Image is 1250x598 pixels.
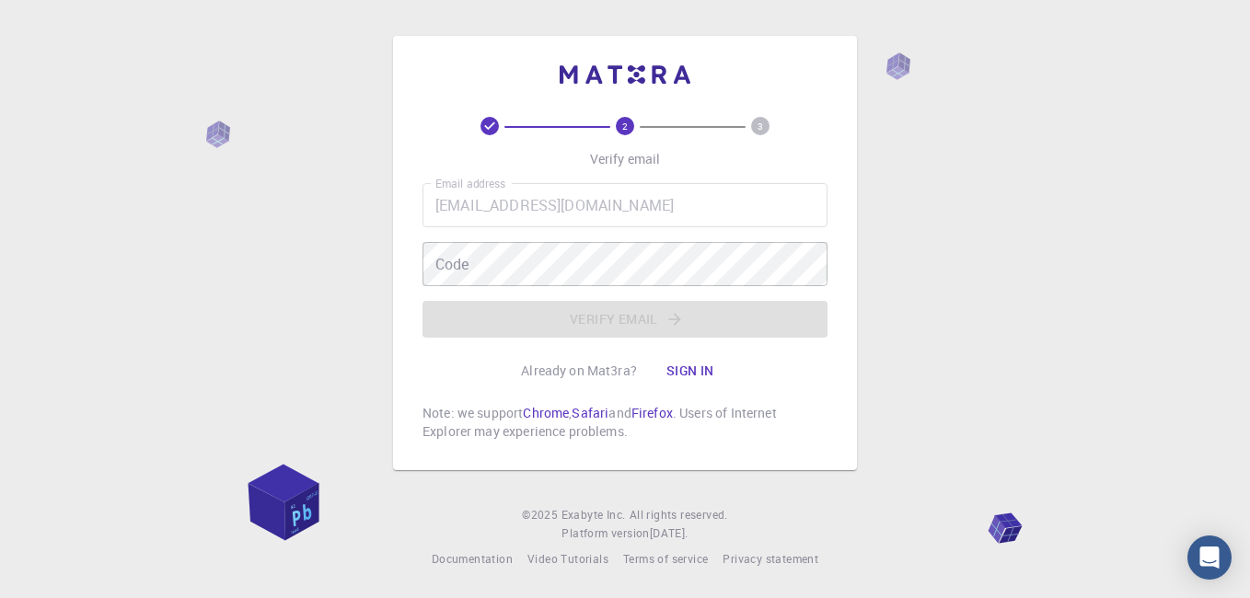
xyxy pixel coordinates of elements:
[561,524,649,543] span: Platform version
[758,120,763,132] text: 3
[650,524,689,543] a: [DATE].
[622,120,628,132] text: 2
[527,551,608,566] span: Video Tutorials
[723,550,818,569] a: Privacy statement
[522,506,561,524] span: © 2025
[631,404,673,421] a: Firefox
[630,506,728,524] span: All rights reserved.
[432,551,513,566] span: Documentation
[623,551,708,566] span: Terms of service
[723,551,818,566] span: Privacy statement
[1187,535,1232,580] div: Open Intercom Messenger
[652,352,729,389] button: Sign in
[527,550,608,569] a: Video Tutorials
[590,150,661,168] p: Verify email
[521,362,637,380] p: Already on Mat3ra?
[432,550,513,569] a: Documentation
[572,404,608,421] a: Safari
[561,507,626,522] span: Exabyte Inc.
[650,525,689,540] span: [DATE] .
[435,176,505,191] label: Email address
[623,550,708,569] a: Terms of service
[561,506,626,524] a: Exabyte Inc.
[523,404,569,421] a: Chrome
[422,404,828,441] p: Note: we support , and . Users of Internet Explorer may experience problems.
